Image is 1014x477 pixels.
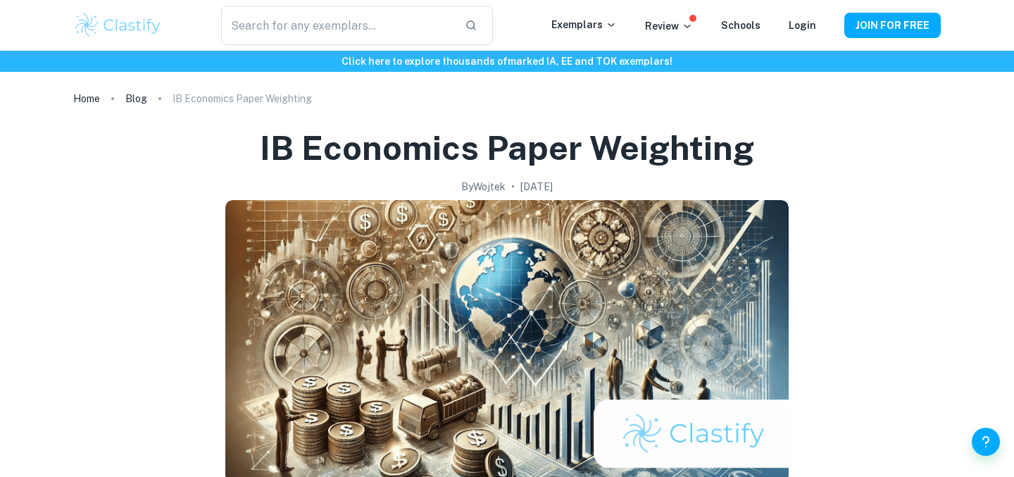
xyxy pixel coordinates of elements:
p: • [511,179,515,194]
h2: By Wojtek [461,179,506,194]
a: Blog [125,89,147,109]
p: IB Economics Paper Weighting [173,91,312,106]
input: Search for any exemplars... [221,6,453,45]
p: Exemplars [551,17,617,32]
img: Clastify logo [73,11,163,39]
h1: IB Economics Paper Weighting [260,125,754,171]
button: JOIN FOR FREE [844,13,941,38]
p: Review [645,18,693,34]
h6: Click here to explore thousands of marked IA, EE and TOK exemplars ! [3,54,1011,69]
a: Login [789,20,816,31]
a: Schools [721,20,760,31]
a: Home [73,89,100,109]
h2: [DATE] [520,179,553,194]
button: Help and Feedback [972,428,1000,456]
